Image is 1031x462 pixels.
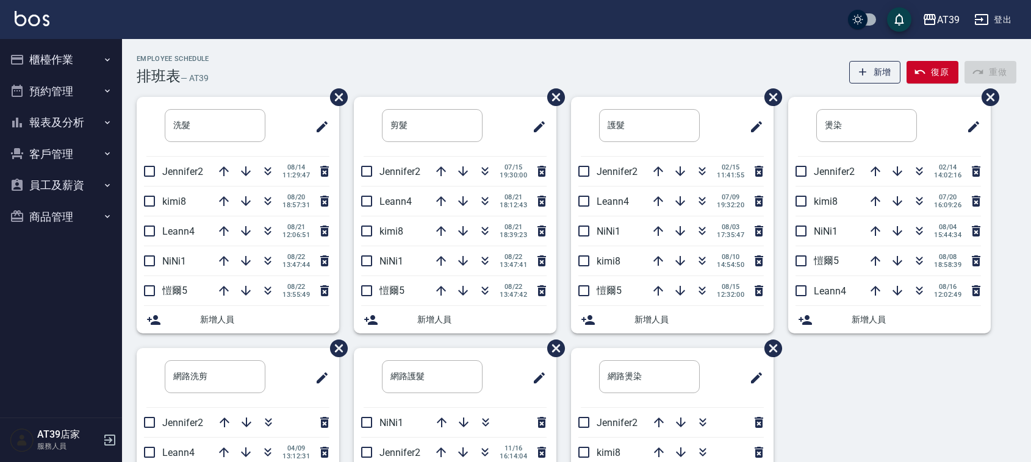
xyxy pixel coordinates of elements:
input: 排版標題 [599,109,700,142]
span: Leann4 [597,196,629,207]
span: 17:35:47 [717,231,744,239]
span: 刪除班表 [755,79,784,115]
span: 02/15 [717,163,744,171]
h2: Employee Schedule [137,55,209,63]
button: AT39 [918,7,965,32]
input: 排版標題 [599,360,700,393]
span: 新增人員 [417,313,547,326]
input: 排版標題 [165,360,265,393]
span: 19:30:00 [500,171,527,179]
button: 商品管理 [5,201,117,233]
span: 08/15 [717,283,744,291]
span: 刪除班表 [321,330,350,366]
span: 08/20 [282,193,310,201]
span: 08/14 [282,163,310,171]
span: NiNi1 [597,226,620,237]
input: 排版標題 [382,109,483,142]
span: 修改班表的標題 [525,112,547,141]
span: 13:12:31 [282,452,310,460]
span: kimi8 [597,447,620,458]
span: 14:54:50 [717,261,744,269]
span: Jennifer2 [597,417,638,428]
span: 19:32:20 [717,201,744,209]
span: 11:41:55 [717,171,744,179]
span: 刪除班表 [972,79,1001,115]
span: 02/14 [934,163,961,171]
span: Jennifer2 [162,166,203,177]
span: Jennifer2 [379,447,420,458]
h5: AT39店家 [37,428,99,441]
span: Leann4 [162,447,195,458]
span: 15:44:34 [934,231,961,239]
span: 13:55:49 [282,291,310,299]
span: 愷爾5 [814,255,839,266]
span: kimi8 [814,196,838,207]
p: 服務人員 [37,441,99,452]
div: 新增人員 [137,306,339,333]
span: 04/09 [282,444,310,452]
button: save [887,7,911,32]
span: 新增人員 [634,313,764,326]
div: 新增人員 [571,306,774,333]
div: AT39 [937,12,960,27]
span: 14:02:16 [934,171,961,179]
span: 07/09 [717,193,744,201]
input: 排版標題 [165,109,265,142]
span: 愷爾5 [162,285,187,296]
span: 08/22 [282,283,310,291]
button: 報表及分析 [5,107,117,138]
span: 08/22 [282,253,310,261]
span: 修改班表的標題 [307,363,329,393]
input: 排版標題 [816,109,917,142]
span: Jennifer2 [597,166,638,177]
div: 新增人員 [788,306,991,333]
span: 08/16 [934,283,961,291]
span: 11:29:47 [282,171,310,179]
h3: 排班表 [137,68,181,85]
span: 新增人員 [200,313,329,326]
span: 11/16 [500,444,527,452]
span: 08/04 [934,223,961,231]
span: Jennifer2 [814,166,855,177]
img: Person [10,428,34,452]
span: 13:47:41 [500,261,527,269]
span: 08/21 [500,193,527,201]
span: 07/20 [934,193,961,201]
span: 修改班表的標題 [959,112,981,141]
span: kimi8 [379,226,403,237]
span: 修改班表的標題 [307,112,329,141]
h6: — AT39 [181,72,209,85]
span: 07/15 [500,163,527,171]
span: 修改班表的標題 [742,363,764,393]
button: 櫃檯作業 [5,44,117,76]
span: 刪除班表 [755,330,784,366]
span: 16:14:04 [500,452,527,460]
img: Logo [15,11,49,26]
span: Leann4 [379,196,412,207]
span: 12:32:00 [717,291,744,299]
span: 愷爾5 [379,285,404,296]
span: 刪除班表 [538,330,567,366]
span: Jennifer2 [162,417,203,428]
span: kimi8 [597,255,620,267]
button: 登出 [969,9,1016,31]
span: 18:39:23 [500,231,527,239]
span: 08/21 [500,223,527,231]
span: 18:58:39 [934,261,961,269]
span: 刪除班表 [321,79,350,115]
span: NiNi1 [162,255,186,267]
span: 13:47:44 [282,261,310,269]
span: 13:47:42 [500,291,527,299]
span: NiNi1 [379,417,403,428]
input: 排版標題 [382,360,483,393]
span: NiNi1 [814,226,838,237]
button: 預約管理 [5,76,117,107]
span: Leann4 [814,285,846,297]
span: 08/03 [717,223,744,231]
span: 12:02:49 [934,291,961,299]
button: 員工及薪資 [5,169,117,201]
span: 08/22 [500,253,527,261]
span: kimi8 [162,196,186,207]
button: 新增 [849,61,901,84]
span: 愷爾5 [597,285,622,296]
